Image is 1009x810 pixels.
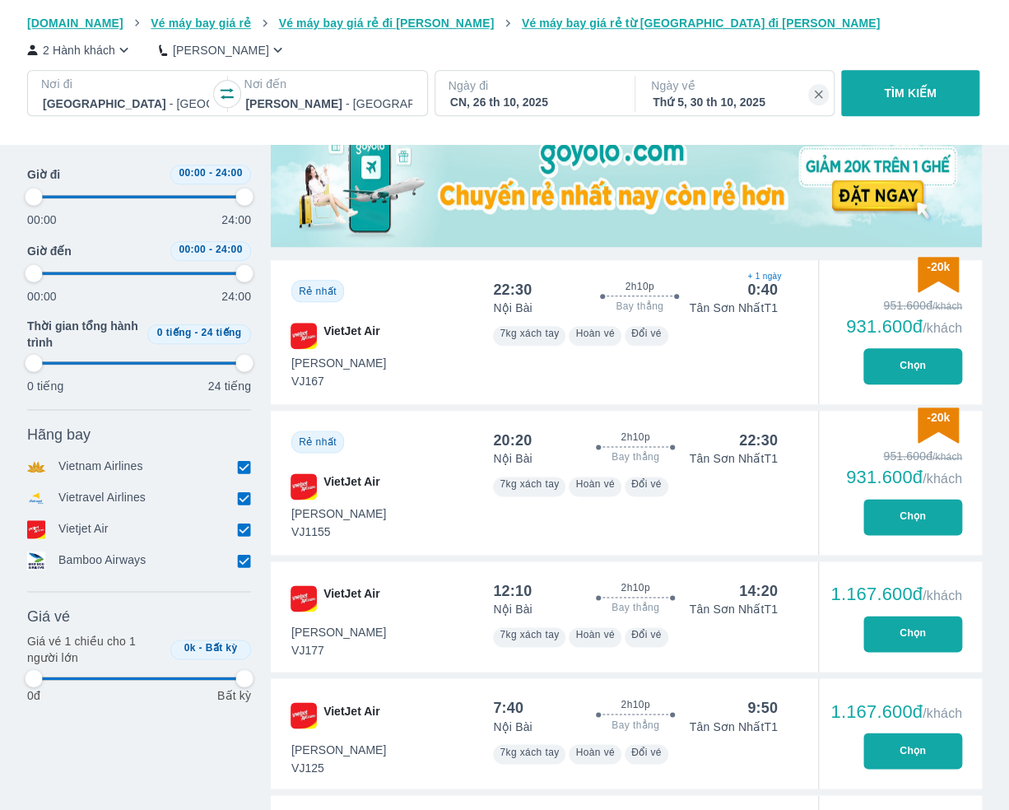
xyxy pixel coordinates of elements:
span: /khách [923,705,962,719]
span: 00:00 [179,244,206,255]
span: VietJet Air [323,473,379,500]
p: Tân Sơn Nhất T1 [690,450,778,467]
span: Hoàn vé [575,746,615,757]
span: - [209,244,212,255]
span: Rẻ nhất [299,286,336,297]
span: Hãng bay [27,425,91,445]
span: Hoàn vé [575,478,615,490]
span: 0k [184,642,196,654]
span: Bất kỳ [206,642,238,654]
p: Nội Bài [493,718,532,734]
span: 7kg xách tay [500,478,559,490]
div: Thứ 5, 30 th 10, 2025 [653,94,819,110]
button: TÌM KIẾM [841,70,979,116]
p: Vietnam Airlines [58,458,143,476]
span: VJ167 [291,373,386,389]
span: -20k [927,260,950,273]
span: VietJet Air [323,323,379,349]
span: 7kg xách tay [500,328,559,339]
p: Nội Bài [493,300,532,316]
span: Giờ đến [27,243,72,259]
span: Đổi vé [631,629,662,640]
div: 22:30 [739,431,778,450]
span: Đổi vé [631,478,662,490]
div: 0:40 [747,280,778,300]
span: 2h10p [621,581,649,594]
img: VJ [291,702,317,729]
p: TÌM KIẾM [884,85,937,101]
p: Bamboo Airways [58,552,146,570]
p: 24 tiếng [208,378,251,394]
span: Vé máy bay giá rẻ đi [PERSON_NAME] [279,16,495,30]
span: /khách [923,589,962,603]
p: Ngày đi [449,77,618,94]
div: 14:20 [739,581,778,601]
p: Giá vé 1 chiều cho 1 người lớn [27,633,164,666]
p: Vietjet Air [58,520,109,538]
span: -20k [927,411,950,424]
span: /khách [923,321,962,335]
span: Vé máy bay giá rẻ từ [GEOGRAPHIC_DATA] đi [PERSON_NAME] [522,16,881,30]
div: 1.167.600đ [830,701,962,721]
span: 7kg xách tay [500,629,559,640]
div: 7:40 [493,698,523,718]
span: VJ177 [291,642,386,659]
span: + 1 ngày [747,270,778,283]
span: 2h10p [621,698,649,711]
span: Thời gian tổng hành trình [27,318,141,351]
div: CN, 26 th 10, 2025 [450,94,616,110]
span: - [209,167,212,179]
nav: breadcrumb [27,15,982,31]
span: [DOMAIN_NAME] [27,16,123,30]
button: Chọn [863,616,962,652]
p: Vietravel Airlines [58,489,146,507]
div: 9:50 [747,698,778,718]
span: [PERSON_NAME] [291,624,386,640]
span: /khách [923,472,962,486]
span: 2h10p [621,431,649,444]
span: Đổi vé [631,328,662,339]
span: Hoàn vé [575,328,615,339]
span: Vé máy bay giá rẻ [151,16,251,30]
button: Chọn [863,733,962,769]
div: 951.600đ [846,297,962,314]
span: 24 tiếng [202,327,242,338]
p: Tân Sơn Nhất T1 [690,718,778,734]
div: 931.600đ [846,317,962,337]
div: 931.600đ [846,468,962,487]
p: 0 tiếng [27,378,63,394]
span: VietJet Air [323,702,379,729]
img: discount [918,257,959,292]
span: 0 tiếng [157,327,192,338]
p: Nội Bài [493,450,532,467]
p: Nơi đi [41,76,211,92]
span: Hoàn vé [575,629,615,640]
p: 00:00 [27,212,57,228]
div: 951.600đ [846,448,962,464]
button: [PERSON_NAME] [159,41,286,58]
p: [PERSON_NAME] [173,42,269,58]
span: 00:00 [179,167,206,179]
span: [PERSON_NAME] [291,355,386,371]
span: [PERSON_NAME] [291,741,386,757]
span: - [194,327,198,338]
p: 24:00 [221,212,251,228]
p: Bất kỳ [217,687,251,704]
span: VJ1155 [291,524,386,540]
p: Nơi đến [244,76,413,92]
span: 24:00 [216,167,243,179]
p: Tân Sơn Nhất T1 [690,300,778,316]
div: 1.167.600đ [830,584,962,604]
p: 00:00 [27,288,57,305]
div: 12:10 [493,581,532,601]
button: 2 Hành khách [27,41,133,58]
span: 2h10p [625,280,653,293]
p: 24:00 [221,288,251,305]
span: VJ125 [291,759,386,775]
span: Rẻ nhất [299,436,336,448]
span: Đổi vé [631,746,662,757]
img: VJ [291,473,317,500]
div: 20:20 [493,431,532,450]
img: media-0 [271,114,982,247]
span: Giờ đi [27,166,60,183]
